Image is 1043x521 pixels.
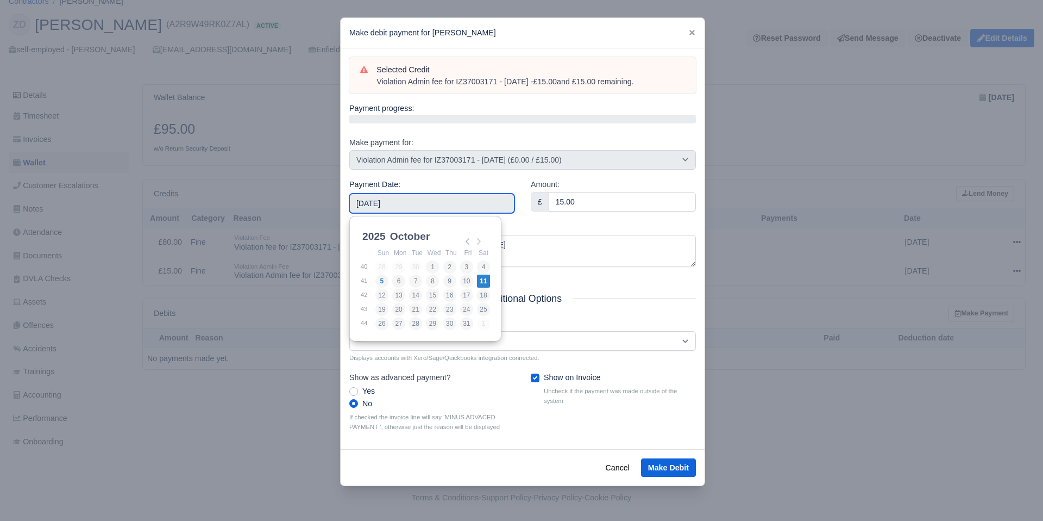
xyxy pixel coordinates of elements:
button: 19 [375,303,388,316]
button: 10 [460,275,473,288]
abbr: Saturday [479,249,488,257]
button: 4 [477,260,490,274]
label: No [362,398,372,410]
button: 18 [477,289,490,302]
button: 3 [460,260,473,274]
abbr: Sunday [378,249,389,257]
button: 22 [426,303,439,316]
td: 42 [360,288,375,302]
div: 2025 [360,228,388,245]
button: 13 [392,289,405,302]
label: Payment Date: [349,178,400,191]
button: 2 [443,260,456,274]
div: Make debit payment for [PERSON_NAME] [341,18,705,48]
button: 14 [409,289,422,302]
input: 0.00 [549,192,696,212]
button: 8 [426,275,439,288]
button: 25 [477,303,490,316]
button: 30 [443,317,456,330]
button: Cancel [599,458,637,477]
input: Use the arrow keys to pick a date [349,194,514,213]
button: Make Debit [641,458,696,477]
button: 27 [392,317,405,330]
small: If checked the invoice line will say 'MINUS ADVACED PAYMENT ', otherwise just the reason will be ... [349,412,514,432]
button: 29 [426,317,439,330]
abbr: Friday [464,249,472,257]
button: Next Month [472,235,485,248]
button: 23 [443,303,456,316]
abbr: Monday [394,249,406,257]
abbr: Wednesday [428,249,441,257]
td: 41 [360,274,375,288]
button: Previous Month [461,235,474,248]
button: 6 [392,275,405,288]
div: Payment progress: [349,102,696,123]
td: 40 [360,260,375,274]
button: 21 [409,303,422,316]
button: 7 [409,275,422,288]
button: 12 [375,289,388,302]
div: £ [531,192,549,212]
div: Violation Admin fee for IZ37003171 - [DATE] - and £15.00 remaining. [376,77,685,88]
button: 31 [460,317,473,330]
button: 5 [375,275,388,288]
button: 28 [409,317,422,330]
small: Uncheck if the payment was made outside of the system [544,386,696,406]
button: 17 [460,289,473,302]
label: Make payment for: [349,137,413,149]
small: Displays accounts with Xero/Sage/Quickbooks integration connected. [349,353,696,363]
button: 26 [375,317,388,330]
h5: Additional Options [349,293,696,305]
h6: Selected Credit [376,65,685,75]
button: 16 [443,289,456,302]
strong: £15.00 [533,77,557,86]
button: 24 [460,303,473,316]
button: 1 [426,260,439,274]
label: Yes [362,385,375,398]
label: Amount: [531,178,560,191]
iframe: Chat Widget [989,469,1043,521]
td: 43 [360,302,375,317]
button: 20 [392,303,405,316]
label: Show as advanced payment? [349,371,451,384]
button: 15 [426,289,439,302]
td: 44 [360,317,375,331]
button: 11 [477,275,490,288]
button: 9 [443,275,456,288]
label: Show on Invoice [544,371,600,384]
abbr: Thursday [445,249,457,257]
abbr: Tuesday [412,249,423,257]
div: October [388,228,432,245]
